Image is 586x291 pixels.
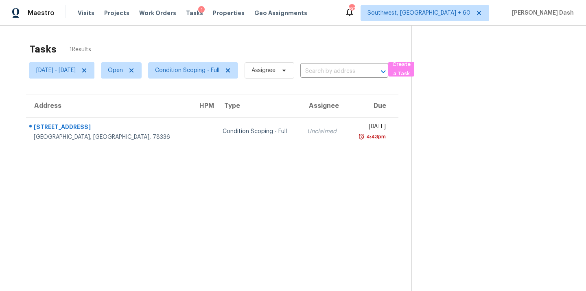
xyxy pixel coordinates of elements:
span: Work Orders [139,9,176,17]
h2: Tasks [29,45,57,53]
div: [GEOGRAPHIC_DATA], [GEOGRAPHIC_DATA], 78336 [34,133,185,141]
th: Due [347,94,398,117]
span: 1 Results [70,46,91,54]
th: Type [216,94,301,117]
span: Maestro [28,9,55,17]
button: Open [378,66,389,77]
div: [DATE] [354,123,386,133]
th: Assignee [301,94,347,117]
span: Condition Scoping - Full [155,66,219,74]
div: [STREET_ADDRESS] [34,123,185,133]
span: Create a Task [392,60,410,79]
span: Southwest, [GEOGRAPHIC_DATA] + 60 [367,9,470,17]
div: 4:43pm [365,133,386,141]
button: Create a Task [388,62,414,77]
input: Search by address [300,65,365,78]
span: Tasks [186,10,203,16]
span: Assignee [251,66,276,74]
th: Address [26,94,191,117]
div: Condition Scoping - Full [223,127,294,136]
span: Visits [78,9,94,17]
div: Unclaimed [307,127,341,136]
th: HPM [191,94,216,117]
span: [DATE] - [DATE] [36,66,76,74]
div: 603 [349,5,354,13]
span: Properties [213,9,245,17]
div: 1 [198,6,205,14]
img: Overdue Alarm Icon [358,133,365,141]
span: [PERSON_NAME] Dash [509,9,574,17]
span: Geo Assignments [254,9,307,17]
span: Projects [104,9,129,17]
span: Open [108,66,123,74]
